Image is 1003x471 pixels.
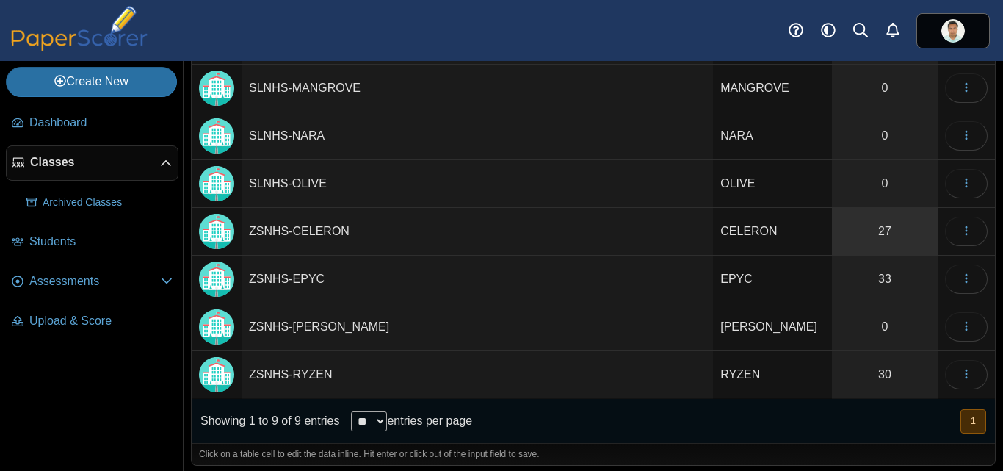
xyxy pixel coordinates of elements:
[242,160,713,208] td: SLNHS-OLIVE
[6,145,178,181] a: Classes
[959,409,986,434] nav: pagination
[6,106,178,141] a: Dashboard
[242,303,713,351] td: ZSNHS-[PERSON_NAME]
[713,160,832,208] td: OLIVE
[192,443,995,465] div: Click on a table cell to edit the data inline. Hit enter or click out of the input field to save.
[21,185,178,220] a: Archived Classes
[6,67,177,96] a: Create New
[199,309,234,345] img: Locally created class
[832,256,938,303] a: 33
[832,208,938,255] a: 27
[6,6,153,51] img: PaperScorer
[713,303,832,351] td: [PERSON_NAME]
[941,19,965,43] span: adonis maynard pilongo
[242,256,713,303] td: ZSNHS-EPYC
[387,414,472,427] label: entries per page
[832,160,938,207] a: 0
[832,303,938,350] a: 0
[6,304,178,339] a: Upload & Score
[199,262,234,297] img: Locally created class
[6,225,178,260] a: Students
[877,15,909,47] a: Alerts
[29,115,173,131] span: Dashboard
[916,13,990,48] a: ps.qM1w65xjLpOGVUdR
[832,112,938,159] a: 0
[960,409,986,434] button: 1
[199,166,234,201] img: Locally created class
[199,71,234,106] img: Locally created class
[6,40,153,53] a: PaperScorer
[713,351,832,399] td: RYZEN
[242,112,713,160] td: SLNHS-NARA
[29,313,173,329] span: Upload & Score
[713,112,832,160] td: NARA
[29,234,173,250] span: Students
[29,273,161,290] span: Assessments
[832,65,938,112] a: 0
[43,195,173,210] span: Archived Classes
[192,399,339,443] div: Showing 1 to 9 of 9 entries
[941,19,965,43] img: ps.qM1w65xjLpOGVUdR
[199,357,234,392] img: Locally created class
[713,256,832,303] td: EPYC
[713,208,832,256] td: CELERON
[6,265,178,300] a: Assessments
[199,118,234,154] img: Locally created class
[832,351,938,398] a: 30
[242,208,713,256] td: ZSNHS-CELERON
[30,154,160,170] span: Classes
[242,65,713,112] td: SLNHS-MANGROVE
[242,351,713,399] td: ZSNHS-RYZEN
[199,214,234,249] img: Locally created class
[713,65,832,112] td: MANGROVE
